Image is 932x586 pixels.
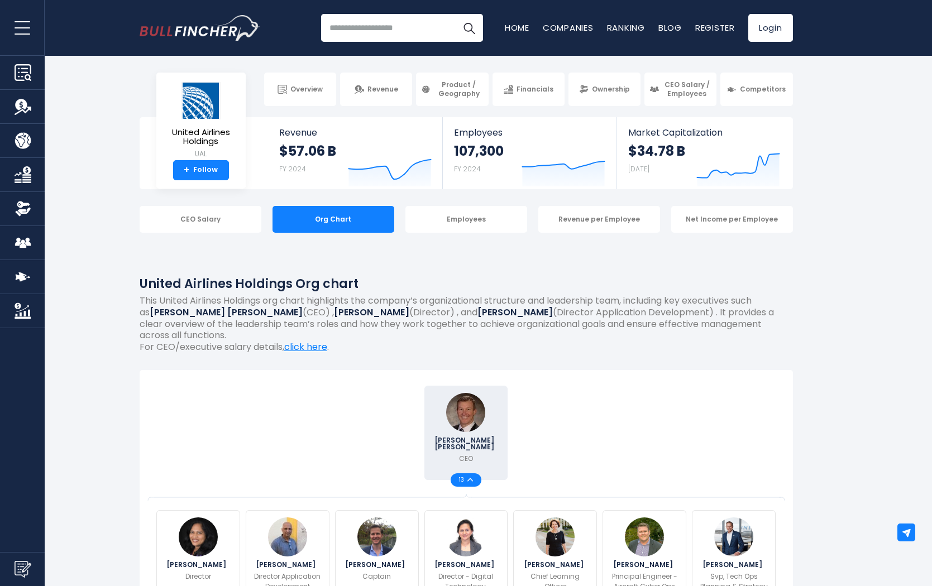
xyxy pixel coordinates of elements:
span: United Airlines Holdings [165,128,237,146]
a: Ownership [568,73,641,106]
span: 13 [459,477,467,483]
img: Harpreet Bhambra [446,517,485,556]
img: Faiz Hanif [268,517,307,556]
h1: United Airlines Holdings Org chart [140,275,793,293]
a: Blog [658,22,682,33]
div: Net Income per Employee [671,206,793,233]
img: Kirk Limacher [714,517,753,556]
small: FY 2024 [279,164,306,174]
img: Bullfincher logo [140,15,260,41]
span: Revenue [279,127,432,138]
p: Captain [362,571,391,582]
a: Financials [493,73,565,106]
a: CEO Salary / Employees [644,73,716,106]
p: Director [185,571,211,582]
a: Employees 107,300 FY 2024 [443,117,616,189]
img: Maria Taylor [536,517,575,556]
span: Employees [454,127,605,138]
div: Employees [405,206,527,233]
p: CEO [459,454,473,464]
a: click here [284,340,327,353]
a: Register [695,22,735,33]
strong: + [184,165,189,175]
small: [DATE] [628,164,649,174]
a: Go to homepage [140,15,260,41]
a: Ranking [607,22,645,33]
small: UAL [165,149,237,159]
span: Market Capitalization [628,127,780,138]
a: Revenue $57.06 B FY 2024 [268,117,443,189]
a: Competitors [720,73,792,106]
a: Product / Geography [416,73,488,106]
button: Search [455,14,483,42]
div: Revenue per Employee [538,206,660,233]
span: [PERSON_NAME] [702,561,766,568]
a: Home [505,22,529,33]
span: [PERSON_NAME] [PERSON_NAME] [432,437,501,450]
strong: $57.06 B [279,142,336,160]
span: [PERSON_NAME] [613,561,676,568]
span: [PERSON_NAME] [345,561,408,568]
a: J. Scott Kirby [PERSON_NAME] [PERSON_NAME] CEO 13 [424,386,508,480]
span: [PERSON_NAME] [256,561,319,568]
p: This United Airlines Holdings org chart highlights the company’s organizational structure and lea... [140,295,793,342]
a: Market Capitalization $34.78 B [DATE] [617,117,791,189]
span: [PERSON_NAME] [524,561,587,568]
img: Matthew Gaffney [625,517,664,556]
span: CEO Salary / Employees [662,80,711,98]
span: Financials [517,85,553,94]
b: [PERSON_NAME] [334,306,409,319]
small: FY 2024 [454,164,481,174]
span: [PERSON_NAME] [166,561,230,568]
p: For CEO/executive salary details, . [140,342,793,353]
span: Revenue [367,85,398,94]
strong: 107,300 [454,142,504,160]
div: Org Chart [273,206,394,233]
b: [PERSON_NAME] [PERSON_NAME] [150,306,303,319]
strong: $34.78 B [628,142,685,160]
img: J. Scott Kirby [446,393,485,432]
a: Overview [264,73,336,106]
img: Jeffrey Schneider [357,517,396,556]
span: [PERSON_NAME] [434,561,498,568]
a: Revenue [340,73,412,106]
a: Login [748,14,793,42]
a: +Follow [173,160,229,180]
img: Ownership [15,200,31,217]
span: Overview [290,85,323,94]
span: Ownership [592,85,630,94]
div: CEO Salary [140,206,261,233]
span: Product / Geography [434,80,483,98]
span: Competitors [740,85,786,94]
a: Companies [543,22,594,33]
img: Tejal Patel [179,517,218,556]
a: United Airlines Holdings UAL [165,81,237,160]
b: [PERSON_NAME] [477,306,553,319]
